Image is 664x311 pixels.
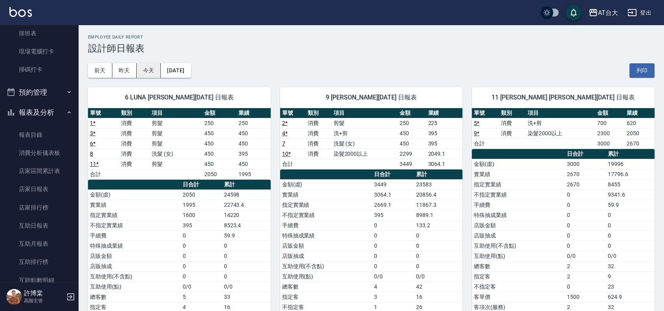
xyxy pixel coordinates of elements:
td: 0 [565,282,606,292]
td: 洗+剪 [332,128,398,138]
td: 33 [222,292,271,302]
img: Person [6,289,22,305]
td: 0 [372,251,414,261]
td: 3449 [372,179,414,190]
td: 指定客 [280,292,372,302]
td: 染髮2000以上 [526,128,595,138]
td: 店販金額 [280,241,372,251]
td: 0 [565,210,606,220]
td: 消費 [119,128,150,138]
td: 3000 [595,138,625,149]
td: 金額(虛) [280,179,372,190]
button: AT台大 [585,5,621,21]
td: 3064.1 [426,159,463,169]
td: 450 [202,159,237,169]
td: 620 [625,118,655,128]
th: 累計 [222,180,271,190]
td: 133.2 [414,220,462,230]
td: 450 [398,128,426,138]
td: 250 [237,118,271,128]
td: 總客數 [280,282,372,292]
td: 2670 [625,138,655,149]
td: 店販抽成 [88,261,181,271]
td: 手續費 [88,230,181,241]
td: 消費 [306,128,331,138]
td: 8989.1 [414,210,462,220]
td: 0 [222,241,271,251]
td: 0 [414,230,462,241]
a: 互助日報表 [3,217,75,235]
td: 19996 [606,159,655,169]
td: 0/0 [565,251,606,261]
th: 金額 [202,108,237,118]
td: 0/0 [181,282,222,292]
td: 8455 [606,179,655,190]
td: 指定實業績 [472,179,565,190]
td: 2 [565,271,606,282]
td: 互助使用(點) [472,251,565,261]
td: 特殊抽成業績 [280,230,372,241]
td: 指定客 [472,271,565,282]
th: 類別 [119,108,150,118]
td: 0 [606,220,655,230]
button: 列印 [629,63,655,78]
td: 0 [222,251,271,261]
td: 店販金額 [88,251,181,261]
th: 金額 [595,108,625,118]
a: 互助月報表 [3,235,75,253]
td: 0 [606,210,655,220]
td: 395 [237,149,271,159]
td: 3064.1 [372,190,414,200]
td: 450 [237,138,271,149]
td: 3000 [565,159,606,169]
td: 指定實業績 [88,210,181,220]
a: 店家日報表 [3,180,75,198]
td: 0 [606,241,655,251]
button: 昨天 [112,63,137,78]
td: 店販金額 [472,220,565,230]
td: 消費 [499,128,526,138]
td: 11867.3 [414,200,462,210]
td: 8523.4 [222,220,271,230]
td: 9 [606,271,655,282]
th: 類別 [499,108,526,118]
td: 0/0 [372,271,414,282]
td: 17796.6 [606,169,655,179]
td: 59.9 [222,230,271,241]
td: 32 [606,261,655,271]
h2: Employee Daily Report [88,35,655,40]
td: 特殊抽成業績 [472,210,565,220]
td: 剪髮 [150,118,202,128]
td: 0 [565,220,606,230]
td: 消費 [306,118,331,128]
td: 0 [181,230,222,241]
a: 互助點數明細 [3,271,75,289]
th: 金額 [398,108,426,118]
td: 624.9 [606,292,655,302]
button: 登出 [624,6,655,20]
td: 0 [222,271,271,282]
a: 報表目錄 [3,126,75,144]
td: 0 [181,251,222,261]
td: 225 [426,118,463,128]
td: 互助使用(不含點) [472,241,565,251]
td: 0 [372,220,414,230]
td: 450 [202,138,237,149]
td: 250 [202,118,237,128]
td: 剪髮 [150,128,202,138]
a: 互助排行榜 [3,253,75,271]
th: 業績 [426,108,463,118]
td: 0 [181,271,222,282]
div: AT台大 [598,8,618,18]
td: 2300 [595,128,625,138]
th: 日合計 [181,180,222,190]
td: 0/0 [222,282,271,292]
th: 類別 [306,108,331,118]
h5: 許博棠 [24,289,64,297]
td: 24598 [222,190,271,200]
td: 0 [222,261,271,271]
td: 洗髮 (女) [332,138,398,149]
td: 總客數 [88,292,181,302]
td: 395 [426,138,463,149]
td: 0 [372,230,414,241]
